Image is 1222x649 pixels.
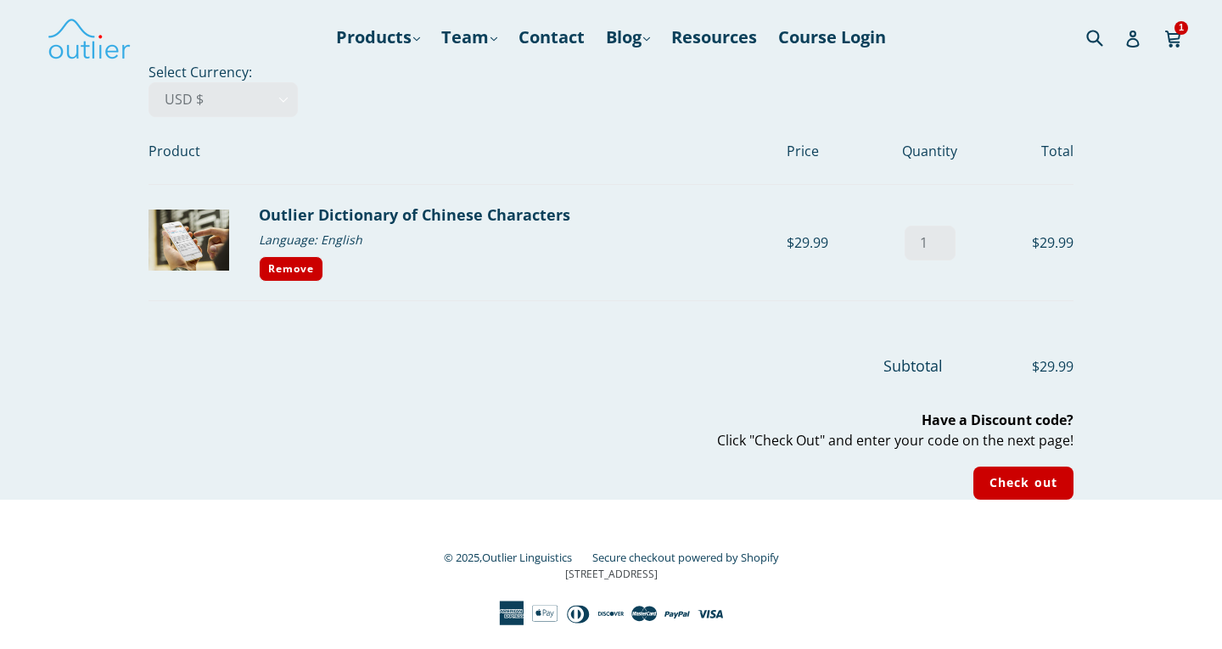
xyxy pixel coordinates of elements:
[987,117,1073,185] th: Total
[102,62,1120,500] div: Select Currency:
[1082,20,1129,54] input: Search
[259,256,323,282] a: Remove
[946,356,1073,377] span: $29.99
[259,204,570,225] a: Outlier Dictionary of Chinese Characters
[592,550,779,565] a: Secure checkout powered by Shopify
[663,22,765,53] a: Resources
[149,210,229,271] img: Outlier Dictionary of Chinese Characters - English
[510,22,593,53] a: Contact
[922,411,1073,429] b: Have a Discount code?
[433,22,506,53] a: Team
[1164,18,1184,57] a: 1
[149,117,787,185] th: Product
[47,13,132,62] img: Outlier Linguistics
[597,22,659,53] a: Blog
[883,355,943,376] span: Subtotal
[149,410,1073,450] p: Click "Check Out" and enter your code on the next page!
[482,550,572,565] a: Outlier Linguistics
[149,567,1073,582] p: [STREET_ADDRESS]
[259,227,774,253] div: Language: English
[987,232,1073,253] div: $29.99
[787,232,873,253] div: $29.99
[787,117,873,185] th: Price
[328,22,429,53] a: Products
[1174,21,1188,34] span: 1
[973,467,1073,500] input: Check out
[770,22,894,53] a: Course Login
[873,117,988,185] th: Quantity
[444,550,589,565] small: © 2025,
